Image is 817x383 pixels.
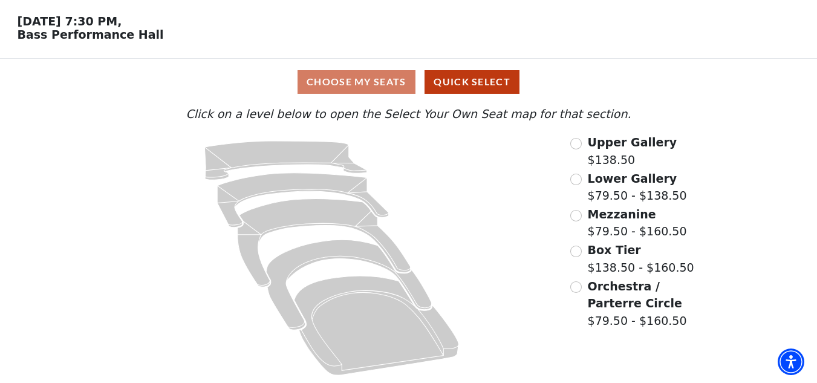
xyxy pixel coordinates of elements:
[588,206,687,240] label: $79.50 - $160.50
[295,276,459,375] path: Orchestra / Parterre Circle - Seats Available: 29
[588,136,677,149] span: Upper Gallery
[588,134,677,168] label: $138.50
[588,172,677,185] span: Lower Gallery
[111,105,706,123] p: Click on a level below to open the Select Your Own Seat map for that section.
[588,243,641,257] span: Box Tier
[588,170,687,205] label: $79.50 - $138.50
[425,70,519,94] button: Quick Select
[205,141,368,180] path: Upper Gallery - Seats Available: 288
[588,208,656,221] span: Mezzanine
[570,246,582,257] input: Box Tier$138.50 - $160.50
[588,278,706,330] label: $79.50 - $160.50
[588,280,682,310] span: Orchestra / Parterre Circle
[570,138,582,149] input: Upper Gallery$138.50
[778,349,804,375] div: Accessibility Menu
[570,281,582,293] input: Orchestra / Parterre Circle$79.50 - $160.50
[218,173,389,228] path: Lower Gallery - Seats Available: 75
[570,210,582,221] input: Mezzanine$79.50 - $160.50
[570,174,582,185] input: Lower Gallery$79.50 - $138.50
[588,241,694,276] label: $138.50 - $160.50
